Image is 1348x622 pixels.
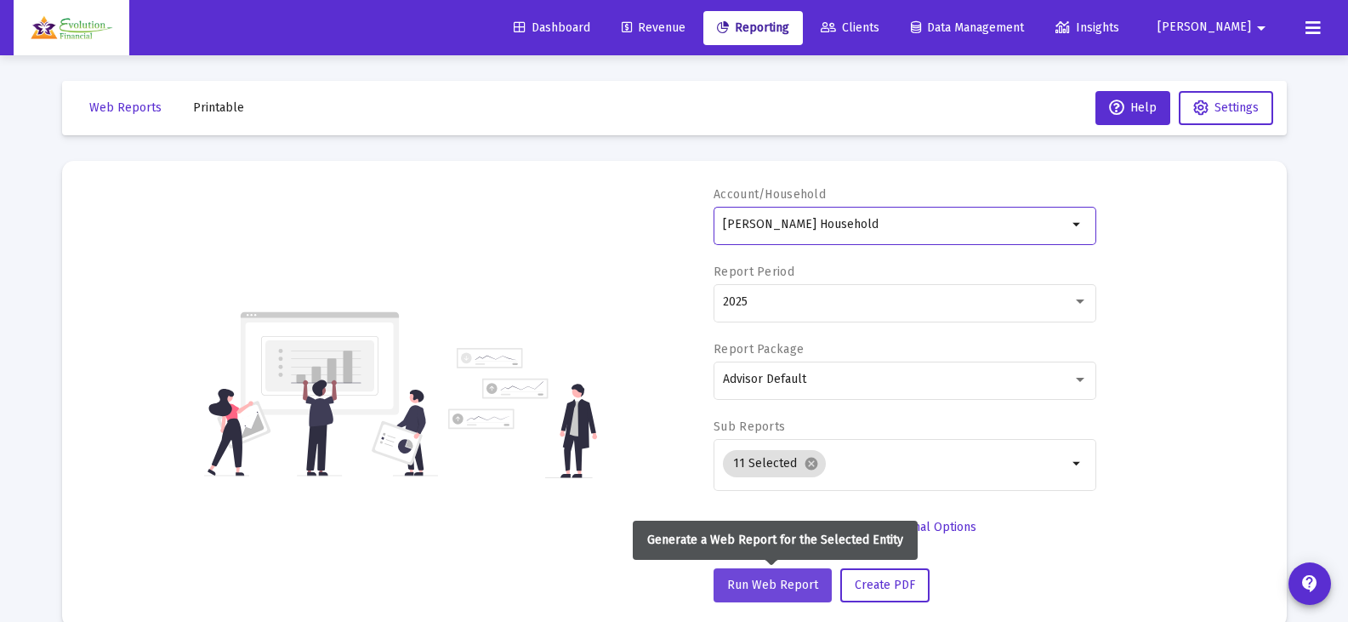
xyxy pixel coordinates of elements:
img: Dashboard [26,11,117,45]
span: Clients [821,20,879,35]
mat-icon: contact_support [1300,573,1320,594]
a: Data Management [897,11,1038,45]
label: Report Package [714,342,804,357]
span: 2025 [723,294,748,309]
button: [PERSON_NAME] [1137,10,1292,44]
span: Data Management [911,20,1024,35]
span: Web Reports [89,100,162,115]
button: Web Reports [76,91,175,125]
button: Create PDF [840,568,930,602]
span: Printable [193,100,244,115]
span: Create PDF [855,578,915,592]
a: Clients [807,11,893,45]
button: Settings [1179,91,1273,125]
span: Insights [1055,20,1119,35]
label: Account/Household [714,187,826,202]
a: Insights [1042,11,1133,45]
img: reporting-alt [448,348,597,478]
a: Dashboard [500,11,604,45]
span: Select Custom Period [727,520,845,534]
span: Reporting [717,20,789,35]
button: Printable [179,91,258,125]
span: Revenue [622,20,685,35]
span: Run Web Report [727,578,818,592]
mat-icon: arrow_drop_down [1067,214,1088,235]
span: Settings [1214,100,1259,115]
mat-icon: arrow_drop_down [1067,454,1088,474]
span: [PERSON_NAME] [1157,20,1251,35]
mat-icon: arrow_drop_down [1251,11,1271,45]
span: Help [1109,100,1157,115]
button: Run Web Report [714,568,832,602]
span: Dashboard [514,20,590,35]
img: reporting [204,310,438,478]
input: Search or select an account or household [723,218,1067,231]
label: Report Period [714,265,794,279]
span: Additional Options [877,520,976,534]
button: Help [1095,91,1170,125]
span: Advisor Default [723,372,806,386]
a: Reporting [703,11,803,45]
mat-icon: cancel [804,456,819,471]
label: Sub Reports [714,419,785,434]
mat-chip-list: Selection [723,447,1067,481]
a: Revenue [608,11,699,45]
mat-chip: 11 Selected [723,450,826,477]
